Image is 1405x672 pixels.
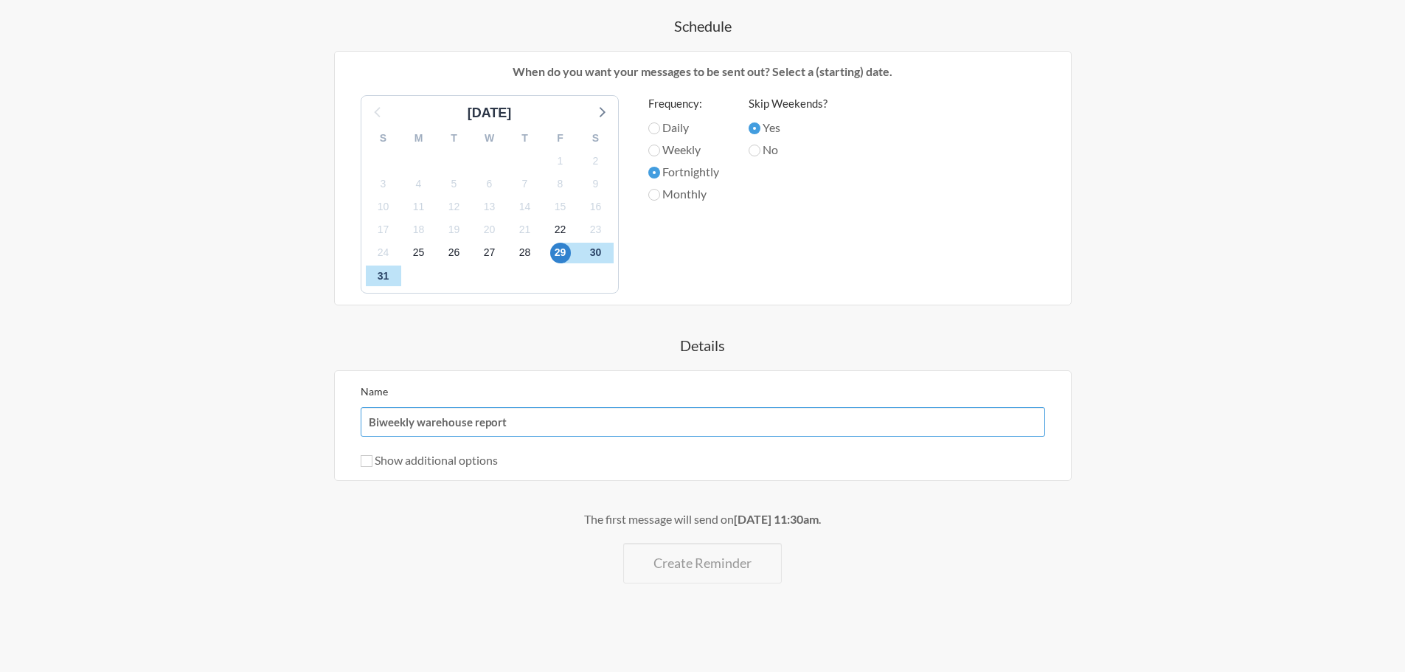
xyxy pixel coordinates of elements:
[479,243,500,263] span: Saturday, September 27, 2025
[275,510,1131,528] div: The first message will send on .
[479,173,500,194] span: Saturday, September 6, 2025
[648,189,660,201] input: Monthly
[749,141,828,159] label: No
[444,197,465,218] span: Friday, September 12, 2025
[366,127,401,150] div: S
[515,197,535,218] span: Sunday, September 14, 2025
[515,243,535,263] span: Sunday, September 28, 2025
[648,141,719,159] label: Weekly
[361,453,498,467] label: Show additional options
[550,197,571,218] span: Monday, September 15, 2025
[550,150,571,171] span: Monday, September 1, 2025
[275,335,1131,356] h4: Details
[749,119,828,136] label: Yes
[515,173,535,194] span: Sunday, September 7, 2025
[275,15,1131,36] h4: Schedule
[578,127,614,150] div: S
[734,512,819,526] strong: [DATE] 11:30am
[648,167,660,179] input: Fortnightly
[648,122,660,134] input: Daily
[550,243,571,263] span: Monday, September 29, 2025
[543,127,578,150] div: F
[373,220,394,240] span: Wednesday, September 17, 2025
[586,220,606,240] span: Tuesday, September 23, 2025
[444,173,465,194] span: Friday, September 5, 2025
[409,243,429,263] span: Thursday, September 25, 2025
[373,173,394,194] span: Wednesday, September 3, 2025
[444,220,465,240] span: Friday, September 19, 2025
[623,543,782,583] button: Create Reminder
[648,145,660,156] input: Weekly
[648,185,719,203] label: Monthly
[409,197,429,218] span: Thursday, September 11, 2025
[749,145,760,156] input: No
[479,197,500,218] span: Saturday, September 13, 2025
[401,127,437,150] div: M
[586,243,606,263] span: Tuesday, September 30, 2025
[749,95,828,112] label: Skip Weekends?
[648,163,719,181] label: Fortnightly
[586,173,606,194] span: Tuesday, September 9, 2025
[409,220,429,240] span: Thursday, September 18, 2025
[373,266,394,286] span: Wednesday, October 1, 2025
[515,220,535,240] span: Sunday, September 21, 2025
[479,220,500,240] span: Saturday, September 20, 2025
[648,95,719,112] label: Frequency:
[586,197,606,218] span: Tuesday, September 16, 2025
[462,103,518,123] div: [DATE]
[437,127,472,150] div: T
[444,243,465,263] span: Friday, September 26, 2025
[648,119,719,136] label: Daily
[749,122,760,134] input: Yes
[373,243,394,263] span: Wednesday, September 24, 2025
[361,385,388,398] label: Name
[361,407,1045,437] input: We suggest a 2 to 4 word name
[361,455,372,467] input: Show additional options
[373,197,394,218] span: Wednesday, September 10, 2025
[550,220,571,240] span: Monday, September 22, 2025
[550,173,571,194] span: Monday, September 8, 2025
[346,63,1060,80] p: When do you want your messages to be sent out? Select a (starting) date.
[507,127,543,150] div: T
[409,173,429,194] span: Thursday, September 4, 2025
[472,127,507,150] div: W
[586,150,606,171] span: Tuesday, September 2, 2025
